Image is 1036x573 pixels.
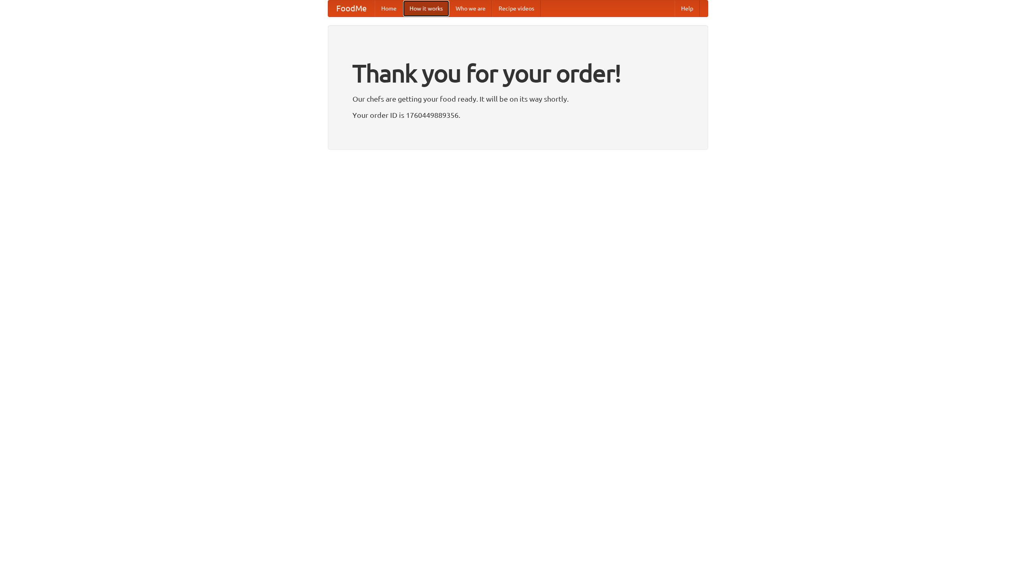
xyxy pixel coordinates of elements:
[449,0,492,17] a: Who we are
[352,93,684,105] p: Our chefs are getting your food ready. It will be on its way shortly.
[328,0,375,17] a: FoodMe
[675,0,700,17] a: Help
[352,54,684,93] h1: Thank you for your order!
[352,109,684,121] p: Your order ID is 1760449889356.
[403,0,449,17] a: How it works
[375,0,403,17] a: Home
[492,0,541,17] a: Recipe videos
